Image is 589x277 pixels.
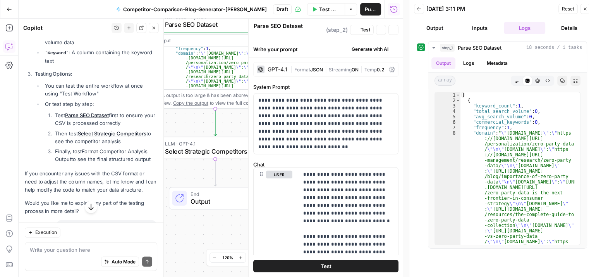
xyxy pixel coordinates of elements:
[456,92,460,98] span: Toggle code folding, rows 1 through 16058
[435,109,460,114] div: 4
[428,54,587,248] div: 18 seconds / 1 tasks
[361,26,370,33] span: Test
[352,46,388,53] span: Generate with AI
[45,51,69,55] code: Keyword
[43,30,157,46] li: : A column with search volume data
[23,24,109,32] div: Copilot
[266,171,292,178] button: user
[294,67,310,73] span: Format
[101,256,139,267] button: Auto Mode
[55,148,148,162] span: Format Competitor Analysis Output
[364,67,377,73] span: Temp
[25,199,157,215] p: Would you like me to explain any part of the testing process in more detail?
[435,119,460,125] div: 6
[191,190,254,197] span: End
[319,5,340,13] span: Test Workflow
[504,22,546,34] button: Logs
[254,22,324,38] textarea: Select Strategic Competitors
[112,258,136,265] span: Auto Mode
[359,65,364,73] span: |
[143,10,287,109] div: Run Code · PythonParse SEO DatasetStep 1Output "frequency":1, "domain":"\"[DOMAIN_NAME]\":\"[URL]...
[440,44,455,52] span: step_1
[558,4,578,14] button: Reset
[435,114,460,119] div: 5
[456,98,460,103] span: Toggle code folding, rows 2 through 9
[414,22,456,34] button: Output
[56,220,157,248] div: I uploaded the csv and it says invalid input expected string, received object. how can I fix this
[323,65,329,73] span: |
[435,103,460,109] div: 3
[35,71,72,77] strong: Testing Options:
[249,41,403,57] div: Write your prompt
[365,5,376,13] span: Publish
[526,44,582,51] span: 18 seconds / 1 tasks
[143,137,287,159] div: LLM · GPT-4.1Select Strategic CompetitorsStep 2
[435,98,460,103] div: 2
[173,100,208,106] span: Copy the output
[156,36,262,44] div: Output
[434,76,455,86] span: array
[112,3,271,16] button: Competitor-Comparison-Blog-Generator-[PERSON_NAME]
[25,170,157,194] p: If you encounter any issues with the CSV format or need to adjust the column names, let me know a...
[350,25,374,35] button: Test
[352,67,359,73] span: ON
[458,57,479,69] button: Logs
[307,3,345,16] button: Test Workflow
[25,227,60,237] button: Execution
[53,130,157,145] li: Then test to see the competitor analysis
[43,82,157,97] li: You can test the entire workflow at once using "Test Workflow"
[562,5,574,12] span: Reset
[329,67,352,73] span: Streaming
[320,262,331,270] span: Test
[276,6,288,13] span: Draft
[458,44,501,52] span: Parse SEO Dataset
[268,67,287,72] div: GPT-4.1
[165,140,262,147] span: LLM · GPT-4.1
[123,5,267,13] span: Competitor-Comparison-Blog-Generator-[PERSON_NAME]
[342,44,398,54] button: Generate with AI
[253,83,398,91] label: System Prompt
[156,92,283,106] div: This output is too large & has been abbreviated for review. to view the full content.
[43,48,157,65] li: : A column containing the keyword text
[65,112,109,118] a: Parse SEO Dataset
[459,22,501,34] button: Inputs
[35,229,57,236] span: Execution
[377,67,384,73] span: 0.2
[435,125,460,130] div: 7
[360,3,381,16] button: Publish
[310,67,323,73] span: JSON
[165,20,263,29] span: Parse SEO Dataset
[482,57,512,69] button: Metadata
[431,57,455,69] button: Output
[222,254,233,261] span: 120%
[191,197,254,206] span: Output
[253,161,398,168] label: Chat
[435,92,460,98] div: 1
[78,130,146,137] a: Select Strategic Competitors
[290,65,294,73] span: |
[214,159,216,186] g: Edge from step_2 to end
[43,100,157,163] li: Or test step by step:
[165,147,262,156] span: Select Strategic Competitors
[53,147,157,163] li: Finally, test to see the final structured output
[428,42,587,54] button: 18 seconds / 1 tasks
[143,187,287,209] div: EndOutput
[326,26,348,34] span: ( step_2 )
[253,260,398,272] button: Test
[53,111,157,127] li: Test first to ensure your CSV is processed correctly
